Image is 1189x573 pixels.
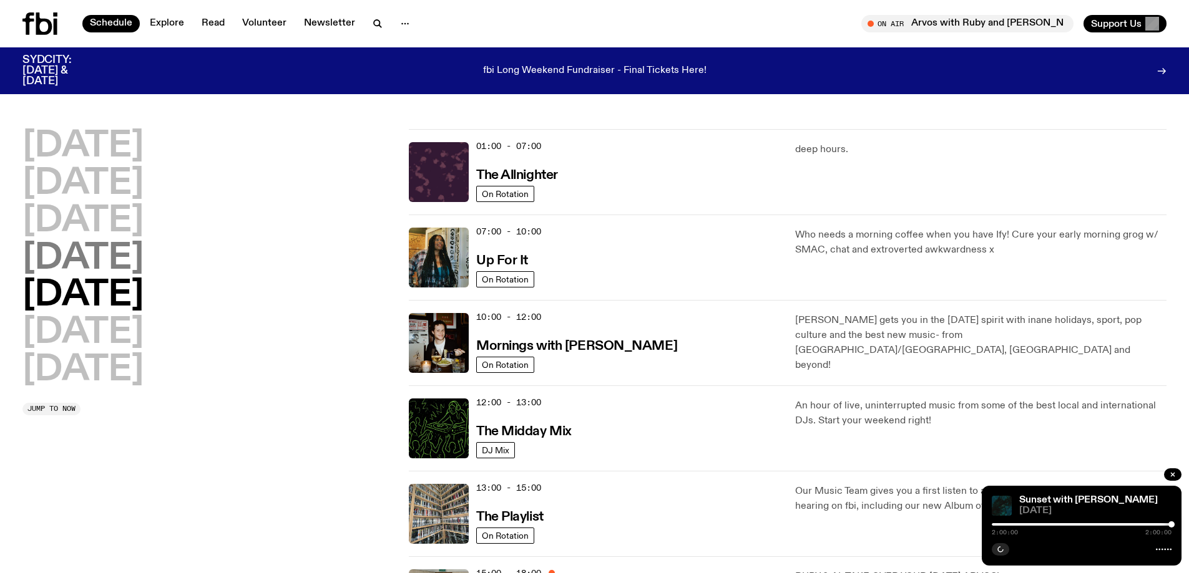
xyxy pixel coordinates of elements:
[476,340,677,353] h3: Mornings with [PERSON_NAME]
[795,142,1167,157] p: deep hours.
[476,186,534,202] a: On Rotation
[1019,506,1172,516] span: [DATE]
[795,228,1167,258] p: Who needs a morning coffee when you have Ify! Cure your early morning grog w/ SMAC, chat and extr...
[476,254,528,267] h3: Up For It
[795,398,1167,428] p: An hour of live, uninterrupted music from some of the best local and international DJs. Start you...
[1145,529,1172,536] span: 2:00:00
[476,482,541,494] span: 13:00 - 15:00
[22,55,102,87] h3: SYDCITY: [DATE] & [DATE]
[482,190,529,199] span: On Rotation
[476,527,534,544] a: On Rotation
[482,531,529,541] span: On Rotation
[22,204,144,239] button: [DATE]
[476,357,534,373] a: On Rotation
[476,140,541,152] span: 01:00 - 07:00
[22,315,144,350] button: [DATE]
[476,508,544,524] a: The Playlist
[409,484,469,544] img: A corner shot of the fbi music library
[409,313,469,373] img: Sam blankly stares at the camera, brightly lit by a camera flash wearing a hat collared shirt and...
[82,15,140,32] a: Schedule
[476,397,541,408] span: 12:00 - 13:00
[483,65,707,77] p: fbi Long Weekend Fundraiser - Final Tickets Here!
[22,241,144,276] button: [DATE]
[235,15,294,32] a: Volunteer
[482,360,529,370] span: On Rotation
[476,425,572,438] h3: The Midday Mix
[482,446,509,455] span: DJ Mix
[22,129,144,164] button: [DATE]
[476,337,677,353] a: Mornings with [PERSON_NAME]
[409,228,469,287] img: Ify - a Brown Skin girl with black braided twists, looking up to the side with her tongue stickin...
[482,275,529,284] span: On Rotation
[476,166,558,182] a: The Allnighter
[476,271,534,287] a: On Rotation
[795,484,1167,514] p: Our Music Team gives you a first listen to all the best new releases that you'll be hearing on fb...
[1091,18,1142,29] span: Support Us
[476,311,541,323] span: 10:00 - 12:00
[476,226,541,238] span: 07:00 - 10:00
[22,403,81,415] button: Jump to now
[1084,15,1167,32] button: Support Us
[22,166,144,201] button: [DATE]
[142,15,192,32] a: Explore
[22,278,144,313] button: [DATE]
[861,15,1074,32] button: On AirArvos with Ruby and [PERSON_NAME]
[795,313,1167,373] p: [PERSON_NAME] gets you in the [DATE] spirit with inane holidays, sport, pop culture and the best ...
[476,442,515,458] a: DJ Mix
[476,252,528,267] a: Up For It
[476,511,544,524] h3: The Playlist
[296,15,363,32] a: Newsletter
[476,169,558,182] h3: The Allnighter
[22,353,144,388] button: [DATE]
[194,15,232,32] a: Read
[992,529,1018,536] span: 2:00:00
[27,405,76,412] span: Jump to now
[476,423,572,438] a: The Midday Mix
[1019,495,1158,505] a: Sunset with [PERSON_NAME]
